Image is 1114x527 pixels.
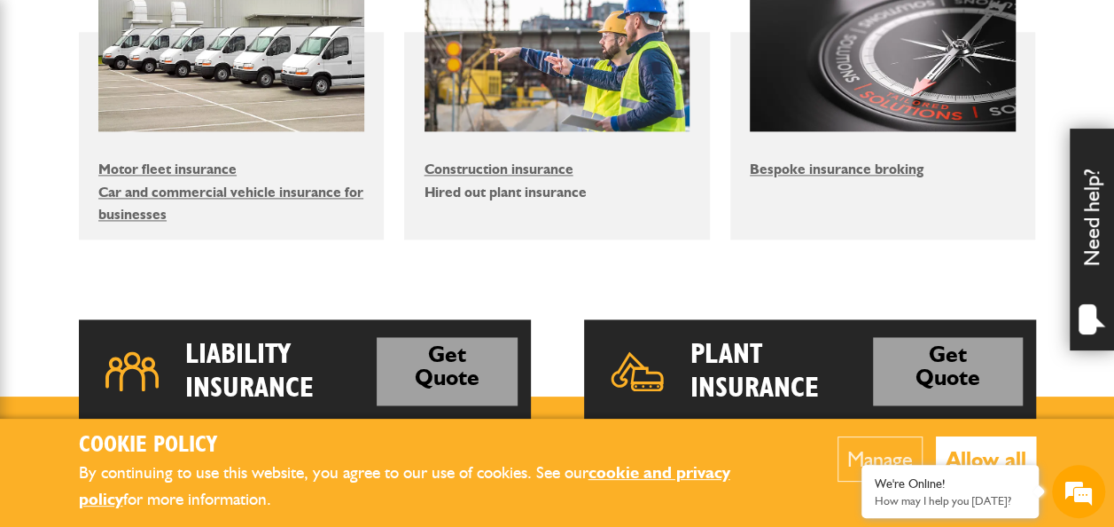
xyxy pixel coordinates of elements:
[30,98,74,123] img: d_20077148190_company_1631870298795_20077148190
[750,161,923,177] a: Bespoke insurance broking
[98,184,363,224] a: Car and commercial vehicle insurance for businesses
[936,437,1036,482] button: Allow all
[98,161,237,177] a: Motor fleet insurance
[875,494,1025,507] p: How may I help you today?
[1070,129,1114,350] div: Need help?
[291,9,333,51] div: Minimize live chat window
[875,476,1025,492] div: We're Online!
[690,337,873,405] h2: Plant Insurance
[79,460,783,514] p: By continuing to use this website, you agree to our use of cookies. See our for more information.
[92,99,298,122] div: Chat with us now
[425,161,573,177] a: Construction insurance
[377,337,517,405] a: Get Quote
[23,216,323,256] input: Enter your email address
[837,437,923,482] button: Manage
[425,184,587,201] a: Hired out plant insurance
[185,337,378,405] h2: Liability Insurance
[79,462,730,510] a: cookie and privacy policy
[241,406,322,430] em: Start Chat
[79,432,783,460] h2: Cookie Policy
[873,337,1023,405] a: Get Quote
[23,164,323,203] input: Enter your last name
[23,321,323,383] textarea: Type your message and hit 'Enter'
[23,269,323,308] input: Enter your phone number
